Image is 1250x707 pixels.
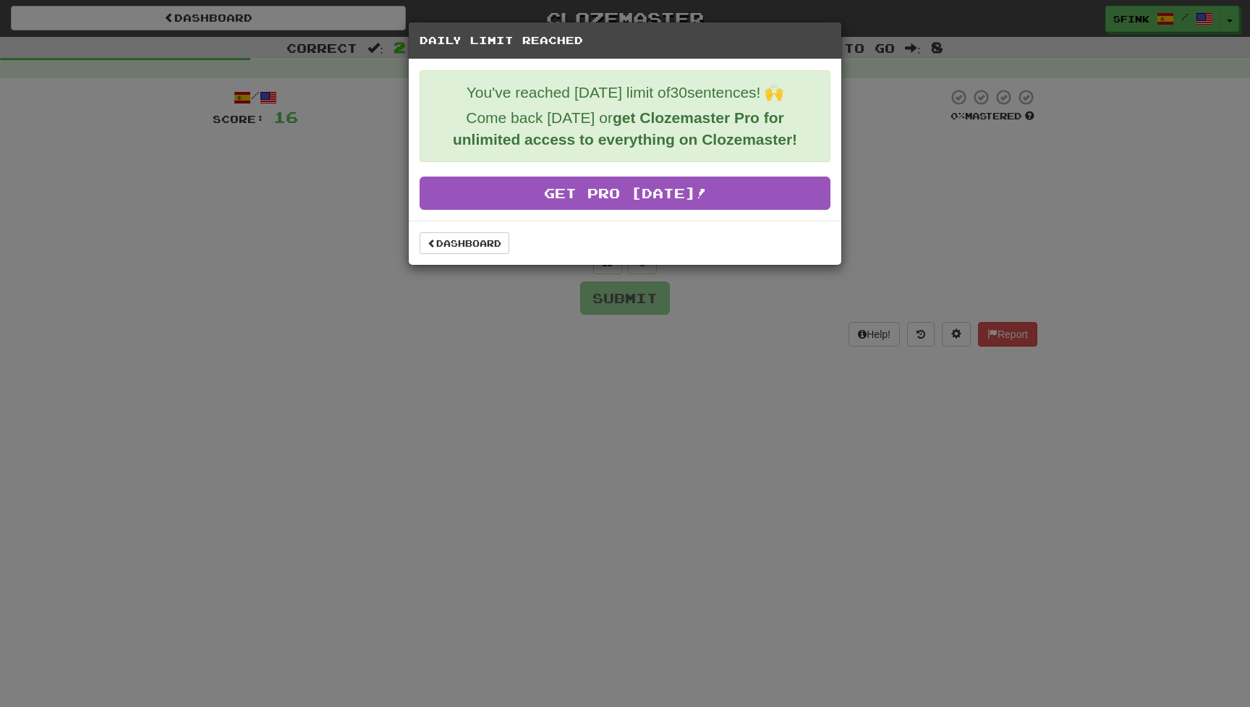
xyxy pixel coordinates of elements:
p: You've reached [DATE] limit of 30 sentences! 🙌 [431,82,819,103]
h5: Daily Limit Reached [420,33,830,48]
strong: get Clozemaster Pro for unlimited access to everything on Clozemaster! [453,109,797,148]
a: Get Pro [DATE]! [420,177,830,210]
p: Come back [DATE] or [431,107,819,151]
a: Dashboard [420,232,509,254]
